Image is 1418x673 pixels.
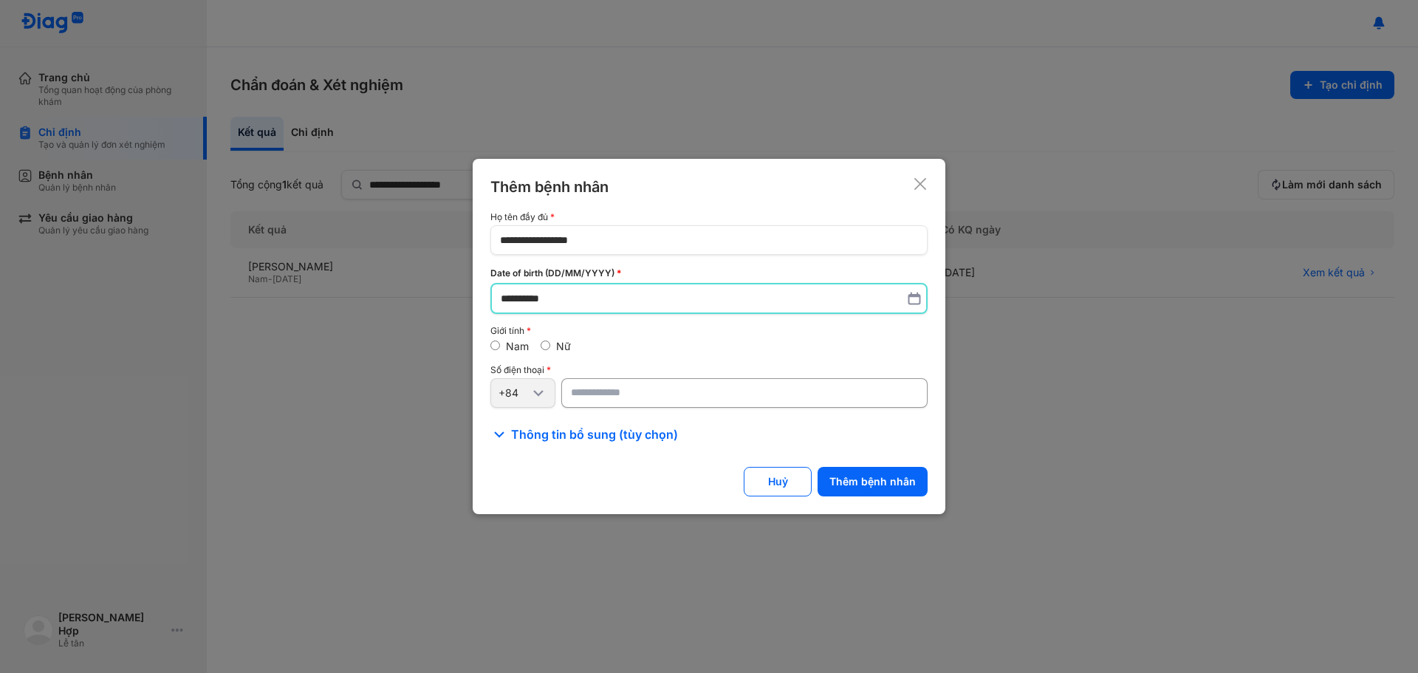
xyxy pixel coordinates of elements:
label: Nam [506,340,529,352]
button: Thêm bệnh nhân [818,467,928,496]
button: Huỷ [744,467,812,496]
div: Giới tính [490,326,928,336]
div: Thêm bệnh nhân [490,177,609,197]
label: Nữ [556,340,571,352]
div: Họ tên đầy đủ [490,212,928,222]
div: +84 [499,386,530,400]
span: Thông tin bổ sung (tùy chọn) [511,426,678,443]
div: Số điện thoại [490,365,928,375]
div: Date of birth (DD/MM/YYYY) [490,267,928,280]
